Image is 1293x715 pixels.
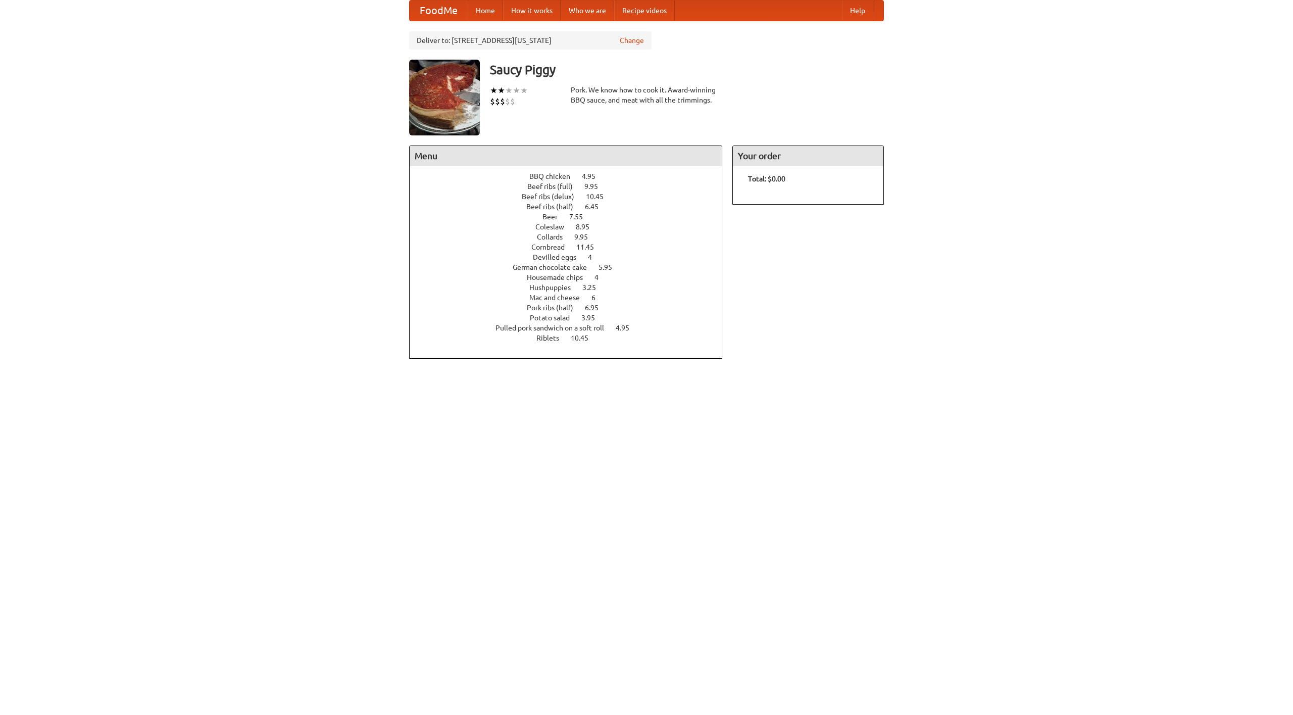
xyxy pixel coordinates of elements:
span: 9.95 [574,233,598,241]
span: 8.95 [576,223,600,231]
span: 4.95 [582,172,606,180]
span: 10.45 [571,334,599,342]
div: Deliver to: [STREET_ADDRESS][US_STATE] [409,31,652,50]
span: Housemade chips [527,273,593,281]
span: 6.45 [585,203,609,211]
a: Devilled eggs 4 [533,253,611,261]
a: Beef ribs (delux) 10.45 [522,193,622,201]
span: 4.95 [616,324,639,332]
a: Hushpuppies 3.25 [529,283,615,292]
a: Beer 7.55 [542,213,602,221]
span: 11.45 [576,243,604,251]
span: Beef ribs (half) [526,203,583,211]
span: Potato salad [530,314,580,322]
span: Pork ribs (half) [527,304,583,312]
span: 3.25 [582,283,606,292]
span: 10.45 [586,193,614,201]
li: ★ [498,85,505,96]
span: 9.95 [584,182,608,190]
li: $ [505,96,510,107]
span: Mac and cheese [529,294,590,302]
span: 4 [594,273,609,281]
span: Hushpuppies [529,283,581,292]
a: FoodMe [410,1,468,21]
a: Recipe videos [614,1,675,21]
a: Riblets 10.45 [536,334,607,342]
li: ★ [520,85,528,96]
span: Beef ribs (delux) [522,193,584,201]
li: ★ [490,85,498,96]
span: Cornbread [531,243,575,251]
a: How it works [503,1,561,21]
h4: Your order [733,146,883,166]
li: ★ [505,85,513,96]
a: Collards 9.95 [537,233,607,241]
a: Mac and cheese 6 [529,294,614,302]
img: angular.jpg [409,60,480,135]
a: BBQ chicken 4.95 [529,172,614,180]
a: Beef ribs (half) 6.45 [526,203,617,211]
a: Change [620,35,644,45]
span: Coleslaw [535,223,574,231]
span: 4 [588,253,602,261]
a: Help [842,1,873,21]
span: 5.95 [599,263,622,271]
span: German chocolate cake [513,263,597,271]
a: Coleslaw 8.95 [535,223,608,231]
span: BBQ chicken [529,172,580,180]
span: Riblets [536,334,569,342]
a: Beef ribs (full) 9.95 [527,182,617,190]
a: Pulled pork sandwich on a soft roll 4.95 [495,324,648,332]
span: 6 [591,294,606,302]
h3: Saucy Piggy [490,60,884,80]
span: 3.95 [581,314,605,322]
li: $ [500,96,505,107]
a: Cornbread 11.45 [531,243,613,251]
a: German chocolate cake 5.95 [513,263,631,271]
span: Pulled pork sandwich on a soft roll [495,324,614,332]
a: Who we are [561,1,614,21]
a: Potato salad 3.95 [530,314,614,322]
span: Beef ribs (full) [527,182,583,190]
span: 6.95 [585,304,609,312]
span: Collards [537,233,573,241]
a: Pork ribs (half) 6.95 [527,304,617,312]
h4: Menu [410,146,722,166]
li: ★ [513,85,520,96]
li: $ [490,96,495,107]
li: $ [495,96,500,107]
a: Home [468,1,503,21]
a: Housemade chips 4 [527,273,617,281]
span: 7.55 [569,213,593,221]
span: Beer [542,213,568,221]
li: $ [510,96,515,107]
b: Total: $0.00 [748,175,785,183]
div: Pork. We know how to cook it. Award-winning BBQ sauce, and meat with all the trimmings. [571,85,722,105]
span: Devilled eggs [533,253,586,261]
